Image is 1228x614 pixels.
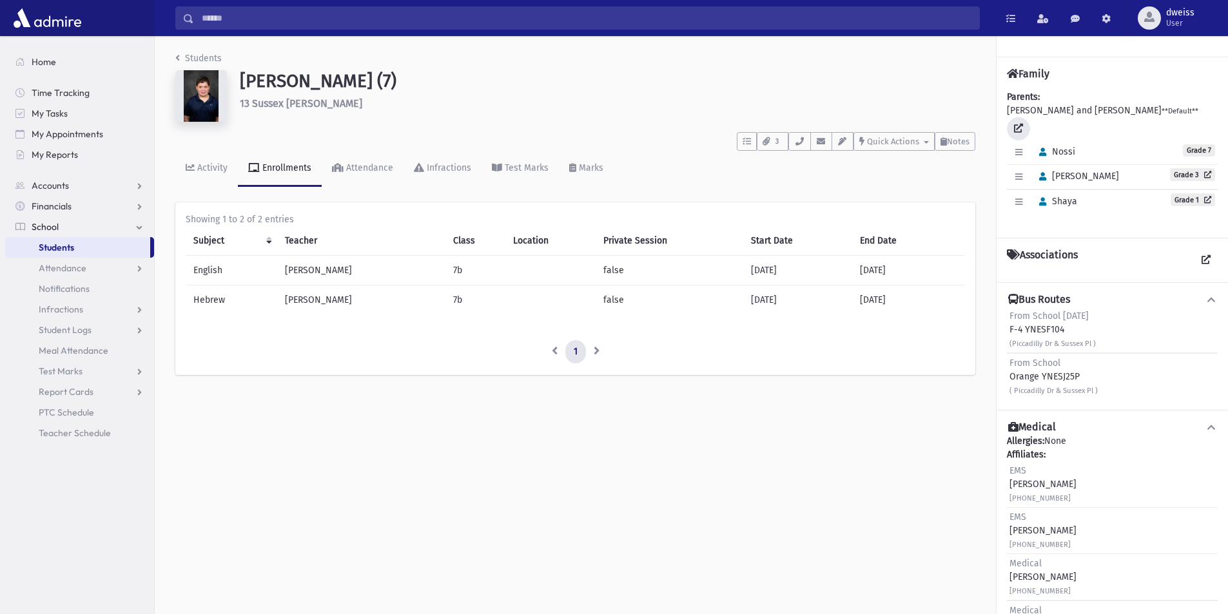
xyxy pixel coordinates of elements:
[1009,512,1026,523] span: EMS
[1009,309,1096,350] div: F-4 YNESF104
[757,132,788,151] button: 3
[238,151,322,187] a: Enrollments
[39,283,90,294] span: Notifications
[5,175,154,196] a: Accounts
[1007,421,1218,434] button: Medical
[39,427,111,439] span: Teacher Schedule
[1033,196,1077,207] span: Shaya
[1009,465,1026,476] span: EMS
[1007,293,1218,307] button: Bus Routes
[852,256,965,285] td: [DATE]
[565,340,586,363] a: 1
[1009,311,1089,321] span: From School [DATE]
[39,407,94,418] span: PTC Schedule
[194,6,979,30] input: Search
[1007,249,1078,272] h4: Associations
[853,132,935,151] button: Quick Actions
[32,149,78,160] span: My Reports
[39,324,92,336] span: Student Logs
[445,226,505,256] th: Class
[502,162,549,173] div: Test Marks
[39,345,108,356] span: Meal Attendance
[1009,558,1042,569] span: Medical
[1007,91,1040,102] b: Parents:
[596,226,744,256] th: Private Session
[32,200,72,212] span: Financials
[445,256,505,285] td: 7b
[1009,387,1098,395] small: ( Piccadilly Dr & Sussex Pl )
[596,256,744,285] td: false
[5,278,154,299] a: Notifications
[32,56,56,68] span: Home
[947,137,970,146] span: Notes
[1009,494,1071,503] small: [PHONE_NUMBER]
[5,196,154,216] a: Financials
[240,70,975,92] h1: [PERSON_NAME] (7)
[596,285,744,315] td: false
[772,136,783,148] span: 3
[5,381,154,402] a: Report Cards
[1007,90,1218,227] div: [PERSON_NAME] and [PERSON_NAME]
[39,242,74,253] span: Students
[482,151,559,187] a: Test Marks
[1033,171,1119,182] span: [PERSON_NAME]
[1009,356,1098,397] div: Orange YNESJ25P
[5,237,150,258] a: Students
[1007,68,1049,80] h4: Family
[186,226,277,256] th: Subject
[186,285,277,315] td: Hebrew
[32,221,59,233] span: School
[277,285,445,315] td: [PERSON_NAME]
[867,137,919,146] span: Quick Actions
[559,151,614,187] a: Marks
[1183,144,1215,157] span: Grade 7
[1170,168,1215,181] a: Grade 3
[935,132,975,151] button: Notes
[852,285,965,315] td: [DATE]
[576,162,603,173] div: Marks
[424,162,471,173] div: Infractions
[5,103,154,124] a: My Tasks
[1009,464,1077,504] div: [PERSON_NAME]
[1008,421,1056,434] h4: Medical
[5,320,154,340] a: Student Logs
[322,151,404,187] a: Attendance
[277,256,445,285] td: [PERSON_NAME]
[39,386,93,398] span: Report Cards
[175,52,222,70] nav: breadcrumb
[5,124,154,144] a: My Appointments
[1194,249,1218,272] a: View all Associations
[852,226,965,256] th: End Date
[1166,8,1194,18] span: dweiss
[743,285,852,315] td: [DATE]
[1009,587,1071,595] small: [PHONE_NUMBER]
[39,303,83,315] span: Infractions
[5,402,154,423] a: PTC Schedule
[175,53,222,64] a: Students
[32,87,90,99] span: Time Tracking
[404,151,482,187] a: Infractions
[5,340,154,361] a: Meal Attendance
[5,423,154,443] a: Teacher Schedule
[5,299,154,320] a: Infractions
[1007,436,1044,446] b: Allergies:
[1007,449,1046,460] b: Affiliates:
[743,256,852,285] td: [DATE]
[175,151,238,187] a: Activity
[5,52,154,72] a: Home
[344,162,393,173] div: Attendance
[1009,557,1077,597] div: [PERSON_NAME]
[743,226,852,256] th: Start Date
[5,144,154,165] a: My Reports
[39,262,86,274] span: Attendance
[1171,193,1215,206] a: Grade 1
[445,285,505,315] td: 7b
[186,213,965,226] div: Showing 1 to 2 of 2 entries
[1166,18,1194,28] span: User
[260,162,311,173] div: Enrollments
[10,5,84,31] img: AdmirePro
[5,82,154,103] a: Time Tracking
[1033,146,1075,157] span: Nossi
[186,256,277,285] td: English
[175,70,227,122] img: 9kAAAAAAAAAAAAAAAAAAAAAAAAAAAAAAAAAAAAAAAAAAAAAAAAAAAAAAAAAAAAAAAAAAAAAAAAAAAAAAAAAAAAAAAAAAAAAAA...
